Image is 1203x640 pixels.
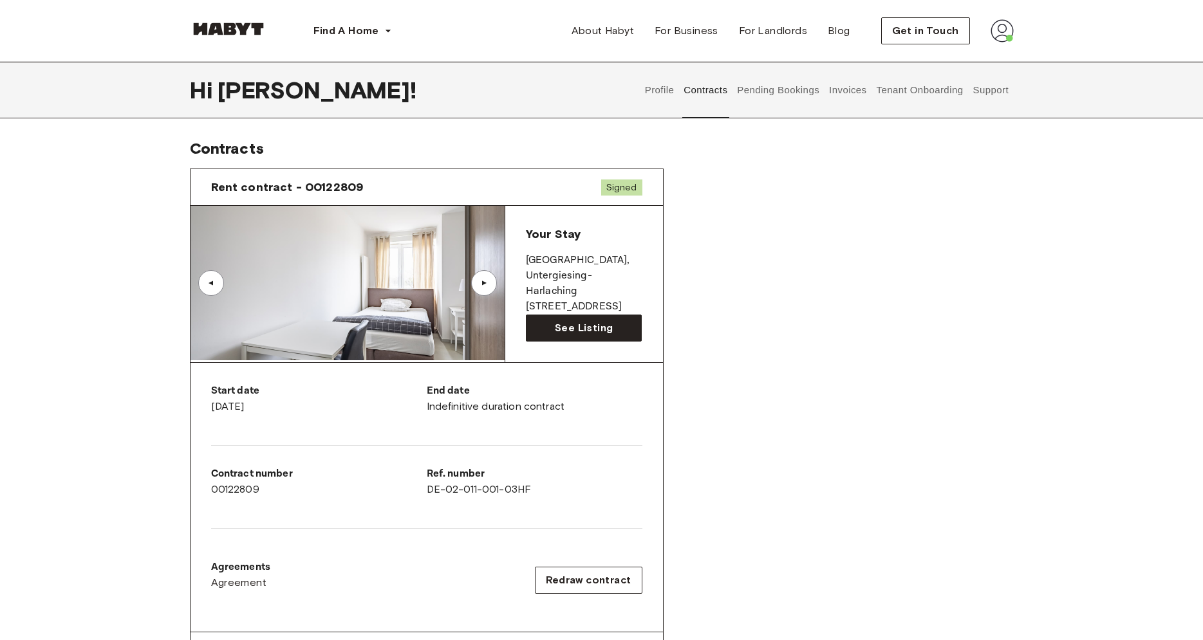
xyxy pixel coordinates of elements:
a: About Habyt [561,18,644,44]
span: Hi [190,77,218,104]
a: Agreement [211,575,271,590]
div: 00122809 [211,466,427,497]
span: About Habyt [572,23,634,39]
span: For Business [655,23,718,39]
a: For Landlords [729,18,817,44]
div: DE-02-011-001-03HF [427,466,642,497]
span: For Landlords [739,23,807,39]
span: [PERSON_NAME] ! [218,77,416,104]
img: avatar [991,19,1014,42]
button: Contracts [682,62,729,118]
p: Start date [211,383,427,399]
div: ▲ [205,279,218,287]
span: Your Stay [526,227,581,241]
span: Signed [601,179,642,196]
button: Profile [643,62,676,118]
button: Invoices [828,62,868,118]
div: Indefinitive duration contract [427,383,642,414]
a: For Business [644,18,729,44]
span: Blog [828,23,850,39]
span: Get in Touch [892,23,959,39]
span: See Listing [555,320,613,336]
button: Pending Bookings [736,62,821,118]
button: Redraw contract [535,567,642,594]
span: Agreement [211,575,267,590]
span: Redraw contract [546,572,631,588]
span: Contracts [190,139,264,158]
img: Image of the room [191,206,505,360]
a: See Listing [526,315,642,342]
img: Habyt [190,23,267,35]
p: Ref. number [427,466,642,482]
p: Agreements [211,560,271,575]
button: Get in Touch [881,17,970,44]
button: Tenant Onboarding [875,62,965,118]
button: Find A Home [303,18,402,44]
p: Contract number [211,466,427,482]
span: Find A Home [313,23,379,39]
div: user profile tabs [640,62,1013,118]
p: [GEOGRAPHIC_DATA] , Untergiesing-Harlaching [526,253,642,299]
button: Support [971,62,1011,118]
p: End date [427,383,642,399]
div: ▲ [478,279,490,287]
a: Blog [817,18,861,44]
div: [DATE] [211,383,427,414]
span: Rent contract - 00122809 [211,179,364,195]
p: [STREET_ADDRESS] [526,299,642,315]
